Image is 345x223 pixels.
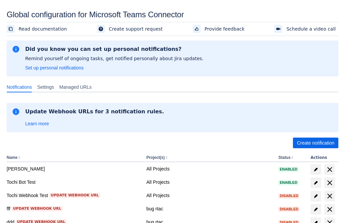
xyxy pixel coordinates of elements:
span: Enabled [278,181,299,184]
a: Learn more [25,120,49,127]
button: Create notification [293,138,338,148]
span: Read documentation [19,26,67,32]
span: information [12,45,20,53]
span: edit [313,180,318,185]
button: Name [7,155,18,160]
div: Tochi Bot Test [7,179,141,185]
span: Disabled [278,194,300,198]
span: delete [326,205,334,213]
h2: Did you know you can set up personal notifications? [25,46,204,53]
button: Status [278,155,291,160]
span: Create notification [297,138,334,148]
th: Actions [308,154,338,162]
span: Notifications [7,84,32,90]
span: Schedule a video call [286,26,336,32]
span: Update webhook URL [51,193,99,198]
span: documentation [8,26,13,32]
span: support [98,26,103,32]
span: delete [326,179,334,187]
span: edit [313,167,318,172]
span: Enabled [278,167,299,171]
div: [PERSON_NAME] [7,166,141,172]
div: bug rtac [146,205,273,212]
span: delete [326,166,334,173]
span: edit [313,193,318,199]
div: All Projects [146,166,273,172]
a: Read documentation [7,25,70,33]
div: fff [7,205,141,212]
a: Set up personal notifications [25,64,84,71]
span: Update webhook URL [13,206,61,211]
span: Managed URLs [59,84,92,90]
span: feedback [194,26,199,32]
div: All Projects [146,192,273,199]
p: Remind yourself of ongoing tasks, get notified personally about Jira updates. [25,55,204,62]
span: Provide feedback [205,26,245,32]
span: delete [326,192,334,200]
button: Project(s) [146,155,165,160]
span: Settings [37,84,54,90]
h2: Update Webhook URLs for 3 notification rules. [25,108,164,115]
span: Disabled [278,207,300,211]
a: Provide feedback [193,25,247,33]
span: videoCall [276,26,281,32]
a: Schedule a video call [274,25,338,33]
div: Tochi Webhook Test [7,192,141,199]
span: information [12,108,20,116]
span: Create support request [109,26,163,32]
div: Global configuration for Microsoft Teams Connector [7,10,338,19]
a: Create support request [97,25,165,33]
span: edit [313,207,318,212]
div: All Projects [146,179,273,185]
